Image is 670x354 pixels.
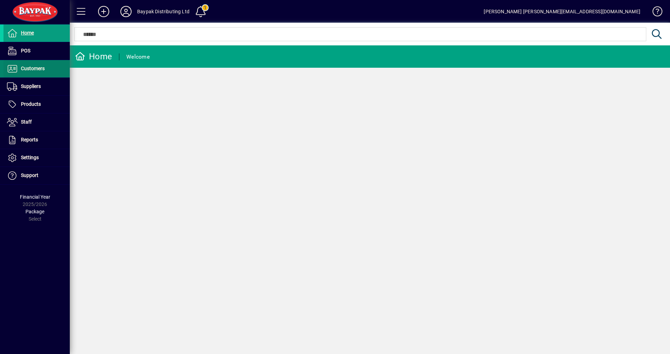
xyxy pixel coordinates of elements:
span: POS [21,48,30,53]
div: [PERSON_NAME] [PERSON_NAME][EMAIL_ADDRESS][DOMAIN_NAME] [484,6,640,17]
span: Financial Year [20,194,50,200]
span: Customers [21,66,45,71]
div: Welcome [126,51,150,62]
span: Home [21,30,34,36]
span: Suppliers [21,83,41,89]
a: Settings [3,149,70,167]
span: Support [21,172,38,178]
a: Reports [3,131,70,149]
span: Staff [21,119,32,125]
a: POS [3,42,70,60]
span: Reports [21,137,38,142]
button: Profile [115,5,137,18]
span: Products [21,101,41,107]
span: Settings [21,155,39,160]
a: Products [3,96,70,113]
a: Staff [3,113,70,131]
a: Support [3,167,70,184]
a: Knowledge Base [647,1,661,24]
a: Suppliers [3,78,70,95]
span: Package [25,209,44,214]
div: Home [75,51,112,62]
button: Add [92,5,115,18]
div: Baypak Distributing Ltd [137,6,189,17]
a: Customers [3,60,70,78]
